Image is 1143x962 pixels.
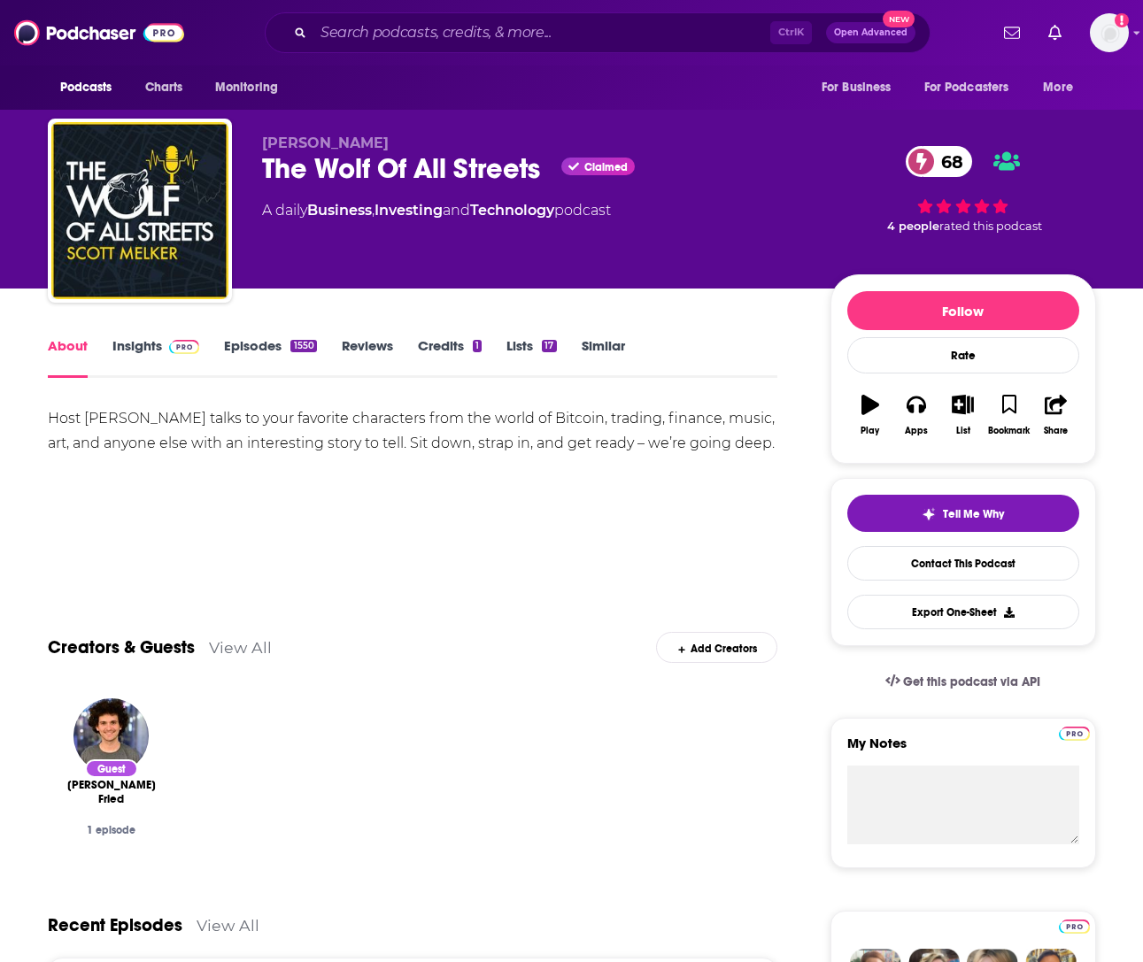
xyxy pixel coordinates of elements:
button: Apps [893,383,939,447]
a: Reviews [342,337,393,378]
img: Podchaser Pro [1059,920,1090,934]
div: 68 4 peoplerated this podcast [830,135,1096,244]
a: Lists17 [506,337,556,378]
div: Bookmark [988,426,1030,436]
a: InsightsPodchaser Pro [112,337,200,378]
div: Share [1044,426,1068,436]
a: Technology [470,202,554,219]
a: Recent Episodes [48,914,182,936]
label: My Notes [847,735,1079,766]
a: View All [209,638,272,657]
button: open menu [203,71,301,104]
button: tell me why sparkleTell Me Why [847,495,1079,532]
span: and [443,202,470,219]
a: Credits1 [418,337,482,378]
span: Podcasts [60,75,112,100]
span: rated this podcast [939,219,1042,233]
a: Charts [134,71,194,104]
div: A daily podcast [262,200,611,221]
button: Open AdvancedNew [826,22,915,43]
span: For Podcasters [924,75,1009,100]
div: Apps [905,426,928,436]
span: Charts [145,75,183,100]
div: Host [PERSON_NAME] talks to your favorite characters from the world of Bitcoin, trading, finance,... [48,406,778,456]
a: Show notifications dropdown [1041,18,1069,48]
span: [PERSON_NAME] Fried [62,778,161,806]
a: Business [307,202,372,219]
div: 1 episode [62,824,161,836]
button: Show profile menu [1090,13,1129,52]
span: Logged in as clareliening [1090,13,1129,52]
span: New [883,11,915,27]
div: 1 [473,340,482,352]
img: User Profile [1090,13,1129,52]
div: Guest [85,759,138,778]
span: Open Advanced [834,28,907,37]
div: 17 [542,340,556,352]
button: List [939,383,985,447]
a: Episodes1550 [224,337,316,378]
span: [PERSON_NAME] [262,135,389,151]
button: Play [847,383,893,447]
span: Tell Me Why [943,507,1004,521]
button: Follow [847,291,1079,330]
button: Share [1032,383,1078,447]
span: 68 [923,146,972,177]
a: Investing [375,202,443,219]
span: 4 people [887,219,939,233]
img: tell me why sparkle [922,507,936,521]
a: Contact This Podcast [847,546,1079,581]
a: Get this podcast via API [871,660,1055,704]
a: Similar [582,337,625,378]
span: Claimed [584,163,628,172]
span: More [1043,75,1073,100]
img: Podchaser - Follow, Share and Rate Podcasts [14,16,184,50]
div: Play [861,426,879,436]
button: open menu [1031,71,1095,104]
div: Search podcasts, credits, & more... [265,12,931,53]
a: Sam Bankman Fried [62,778,161,806]
span: Get this podcast via API [903,674,1040,689]
span: For Business [822,75,892,100]
a: Creators & Guests [48,636,195,658]
a: Pro website [1059,724,1090,741]
div: Add Creators [656,632,777,663]
div: 1550 [290,340,316,352]
img: The Wolf Of All Streets [51,122,228,299]
img: Sam Bankman Fried [73,698,149,773]
a: View All [197,916,259,935]
a: Show notifications dropdown [997,18,1027,48]
img: Podchaser Pro [1059,727,1090,741]
a: Pro website [1059,917,1090,934]
span: Ctrl K [770,21,812,44]
button: Bookmark [986,383,1032,447]
span: , [372,202,375,219]
div: Rate [847,337,1079,373]
button: open menu [913,71,1035,104]
button: Export One-Sheet [847,595,1079,629]
a: About [48,337,88,378]
button: open menu [809,71,914,104]
svg: Add a profile image [1115,13,1129,27]
button: open menu [48,71,135,104]
div: List [956,426,970,436]
a: 68 [906,146,972,177]
img: Podchaser Pro [169,340,200,354]
span: Monitoring [215,75,278,100]
input: Search podcasts, credits, & more... [313,19,770,47]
